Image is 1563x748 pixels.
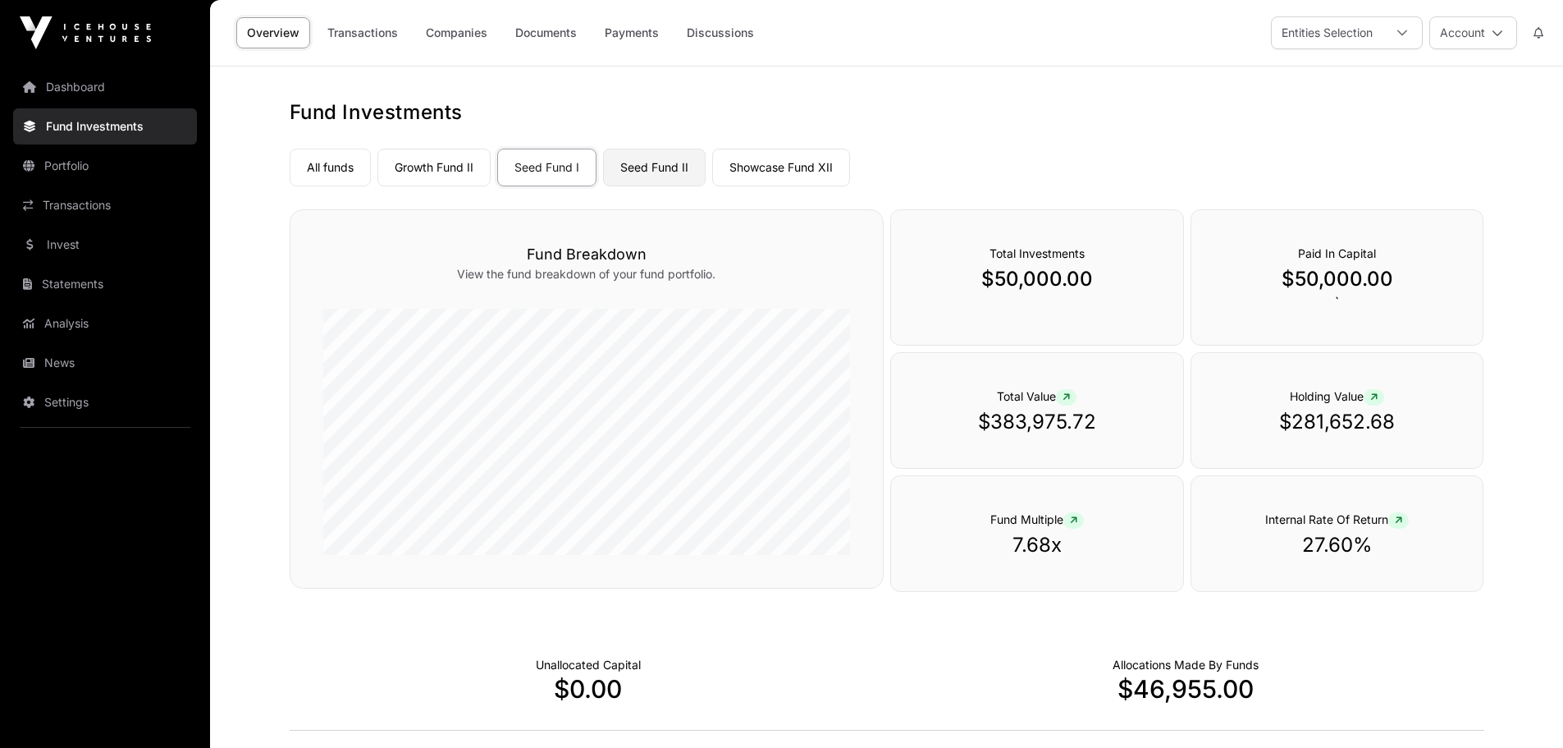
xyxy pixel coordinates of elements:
a: Seed Fund II [603,149,706,186]
p: View the fund breakdown of your fund portfolio. [323,266,850,282]
a: Discussions [676,17,765,48]
h3: Fund Breakdown [323,243,850,266]
a: Payments [594,17,670,48]
a: Documents [505,17,587,48]
p: $46,955.00 [887,674,1484,704]
a: Statements [13,266,197,302]
span: Total Value [997,389,1076,403]
div: ` [1191,209,1484,346]
p: $383,975.72 [924,409,1150,435]
span: Internal Rate Of Return [1265,512,1409,526]
a: Seed Fund I [497,149,596,186]
p: 27.60% [1224,532,1451,558]
p: 7.68x [924,532,1150,558]
div: Entities Selection [1272,17,1382,48]
a: News [13,345,197,381]
a: Analysis [13,305,197,342]
p: Cash not yet allocated [536,657,641,673]
a: Portfolio [13,148,197,184]
a: Settings [13,384,197,420]
a: All funds [290,149,371,186]
a: Growth Fund II [377,149,491,186]
iframe: Chat Widget [1481,669,1563,748]
span: Total Investments [989,246,1085,260]
p: $50,000.00 [1224,266,1451,292]
p: $50,000.00 [924,266,1150,292]
a: Transactions [13,187,197,223]
img: Icehouse Ventures Logo [20,16,151,49]
a: Showcase Fund XII [712,149,850,186]
a: Dashboard [13,69,197,105]
h1: Fund Investments [290,99,1484,126]
p: $0.00 [290,674,887,704]
a: Overview [236,17,310,48]
span: Fund Multiple [990,512,1084,526]
a: Transactions [317,17,409,48]
p: $281,652.68 [1224,409,1451,435]
a: Invest [13,227,197,263]
a: Fund Investments [13,108,197,145]
span: Paid In Capital [1298,246,1376,260]
button: Account [1429,16,1517,49]
p: Capital Deployed Into Companies [1113,657,1259,673]
span: Holding Value [1290,389,1384,403]
a: Companies [415,17,498,48]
